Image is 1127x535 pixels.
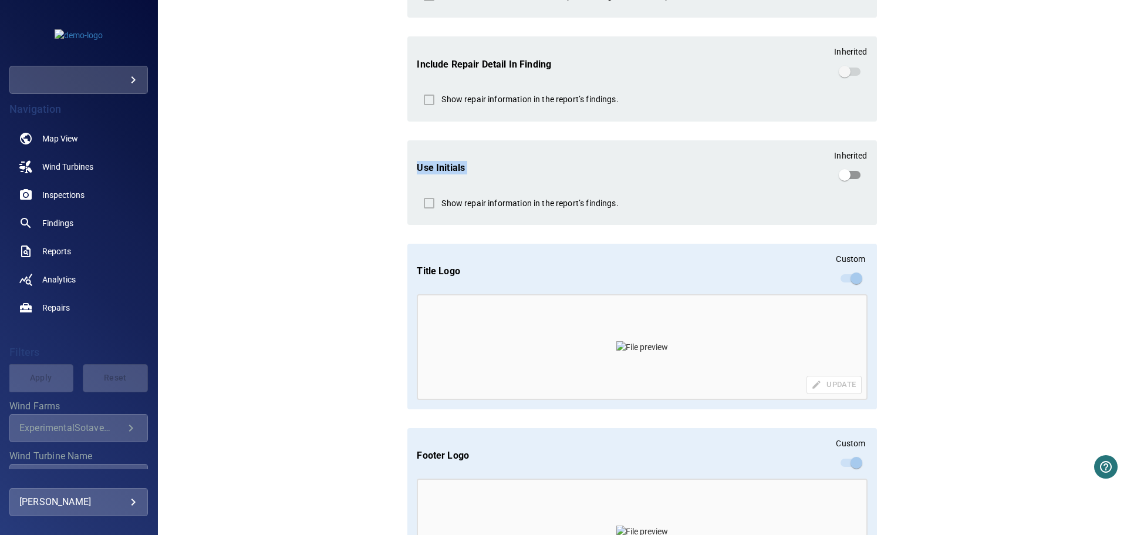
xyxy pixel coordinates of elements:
a: inspections noActive [9,181,148,209]
label: Wind Farms [9,402,148,411]
label: Footer Logo [417,449,469,462]
span: Analytics [42,274,76,285]
span: Repairs [42,302,70,314]
img: File preview [616,341,668,353]
span: Findings [42,217,73,229]
h4: Navigation [9,103,148,115]
div: ExperimentalSotavento [19,422,124,433]
div: [PERSON_NAME] [19,493,138,512]
p: Custom [836,253,865,265]
span: Inspections [42,189,85,201]
span: Map View [42,133,78,144]
h4: Filters [9,346,148,358]
a: map noActive [9,125,148,153]
p: Inherited [834,150,867,161]
a: repairs noActive [9,294,148,322]
label: Include repair detail in finding [417,58,551,71]
p: Custom [836,438,865,449]
img: demo-logo [55,29,103,41]
span: Wind Turbines [42,161,93,173]
span: Reports [42,245,71,257]
p: Inherited [834,46,867,58]
label: Use Initials [417,161,465,174]
a: findings noActive [9,209,148,237]
label: Title logo [417,264,460,278]
div: Wind Farms [9,414,148,442]
label: Wind Turbine Name [9,452,148,461]
div: demo [9,66,148,94]
a: windturbines noActive [9,153,148,181]
div: Wind Turbine Name [9,464,148,492]
a: analytics noActive [9,265,148,294]
a: reports noActive [9,237,148,265]
p: Show repair information in the report’s findings. [441,93,618,105]
p: Show repair information in the report’s findings. [441,197,618,209]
